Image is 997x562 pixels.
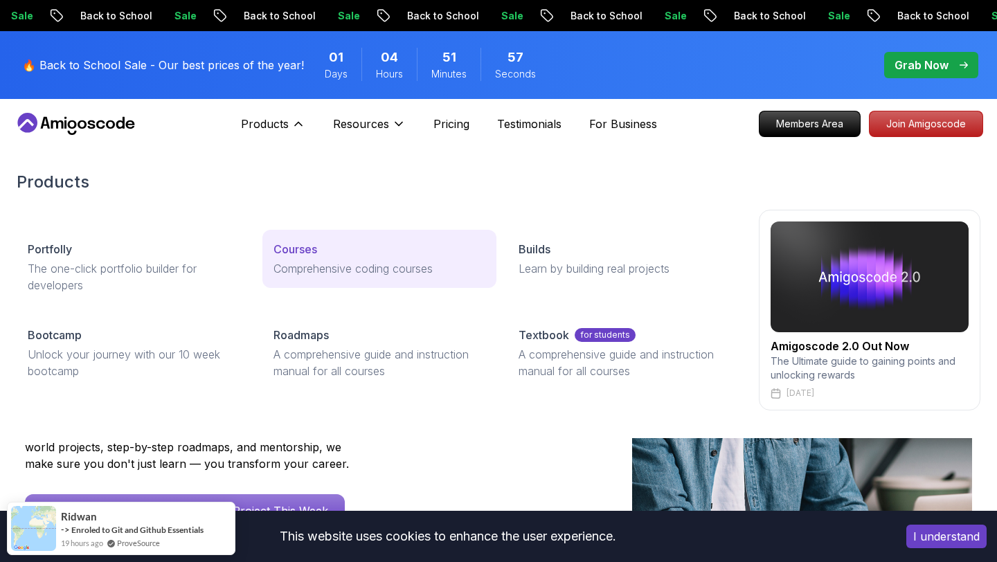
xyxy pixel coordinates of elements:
[241,116,305,143] button: Products
[508,48,523,67] span: 57 Seconds
[870,111,982,136] p: Join Amigoscode
[646,9,690,23] p: Sale
[508,316,742,390] a: Textbookfor studentsA comprehensive guide and instruction manual for all courses
[22,57,304,73] p: 🔥 Back to School Sale - Our best prices of the year!
[433,116,469,132] a: Pricing
[519,327,569,343] p: Textbook
[225,9,319,23] p: Back to School
[381,48,398,67] span: 4 Hours
[519,346,731,379] p: A comprehensive guide and instruction manual for all courses
[771,338,969,354] h2: Amigoscode 2.0 Out Now
[61,524,70,535] span: ->
[759,210,980,410] a: amigoscode 2.0Amigoscode 2.0 Out NowThe Ultimate guide to gaining points and unlocking rewards[DATE]
[11,506,56,551] img: provesource social proof notification image
[895,57,949,73] p: Grab Now
[589,116,657,132] a: For Business
[61,511,97,523] span: ridwan
[333,116,406,143] button: Resources
[715,9,809,23] p: Back to School
[273,241,317,257] p: Courses
[117,537,160,549] a: ProveSource
[28,346,240,379] p: Unlock your journey with our 10 week bootcamp
[787,388,814,399] p: [DATE]
[25,494,345,527] a: Start Free [DATE] - Build Your First Project This Week
[156,9,200,23] p: Sale
[25,406,357,472] p: Amigoscode has helped thousands of developers land roles at Amazon, Starling Bank, Mercado Livre,...
[809,9,854,23] p: Sale
[71,525,204,535] a: Enroled to Git and Github Essentials
[17,230,251,305] a: PortfollyThe one-click portfolio builder for developers
[519,260,731,277] p: Learn by building real projects
[273,327,329,343] p: Roadmaps
[262,316,497,390] a: RoadmapsA comprehensive guide and instruction manual for all courses
[771,221,969,332] img: amigoscode 2.0
[376,67,403,81] span: Hours
[333,116,389,132] p: Resources
[431,67,467,81] span: Minutes
[28,327,82,343] p: Bootcamp
[273,346,486,379] p: A comprehensive guide and instruction manual for all courses
[497,116,562,132] a: Testimonials
[906,525,987,548] button: Accept cookies
[483,9,527,23] p: Sale
[771,354,969,382] p: The Ultimate guide to gaining points and unlocking rewards
[319,9,363,23] p: Sale
[869,111,983,137] a: Join Amigoscode
[62,9,156,23] p: Back to School
[325,67,348,81] span: Days
[575,328,636,342] p: for students
[17,171,980,193] h2: Products
[760,111,860,136] p: Members Area
[759,111,861,137] a: Members Area
[388,9,483,23] p: Back to School
[329,48,343,67] span: 1 Days
[61,537,103,549] span: 19 hours ago
[28,241,72,257] p: Portfolly
[28,260,240,293] p: The one-click portfolio builder for developers
[241,116,289,132] p: Products
[17,316,251,390] a: BootcampUnlock your journey with our 10 week bootcamp
[879,9,973,23] p: Back to School
[519,241,550,257] p: Builds
[273,260,486,277] p: Comprehensive coding courses
[552,9,646,23] p: Back to School
[508,230,742,288] a: BuildsLearn by building real projects
[10,521,886,552] div: This website uses cookies to enhance the user experience.
[495,67,536,81] span: Seconds
[442,48,456,67] span: 51 Minutes
[262,230,497,288] a: CoursesComprehensive coding courses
